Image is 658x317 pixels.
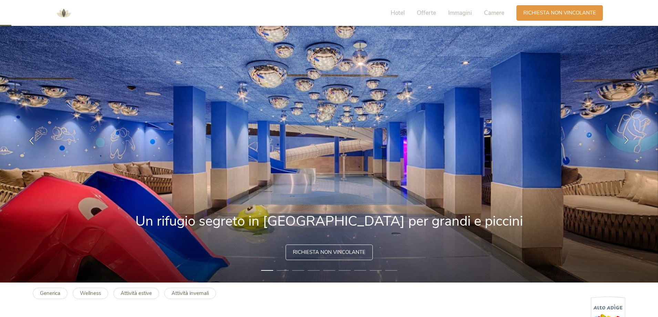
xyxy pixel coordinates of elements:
img: AMONTI & LUNARIS Wellnessresort [53,3,74,23]
a: Attività invernali [164,288,216,299]
b: Wellness [80,290,101,297]
span: Richiesta non vincolante [523,9,596,17]
span: Hotel [391,9,405,17]
span: Camere [484,9,504,17]
span: Immagini [448,9,472,17]
a: Attività estive [113,288,159,299]
span: Richiesta non vincolante [293,249,366,256]
a: Wellness [73,288,108,299]
b: Generica [40,290,60,297]
span: Offerte [417,9,436,17]
b: Attività estive [121,290,152,297]
a: AMONTI & LUNARIS Wellnessresort [53,10,74,15]
a: Generica [33,288,68,299]
b: Attività invernali [172,290,209,297]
